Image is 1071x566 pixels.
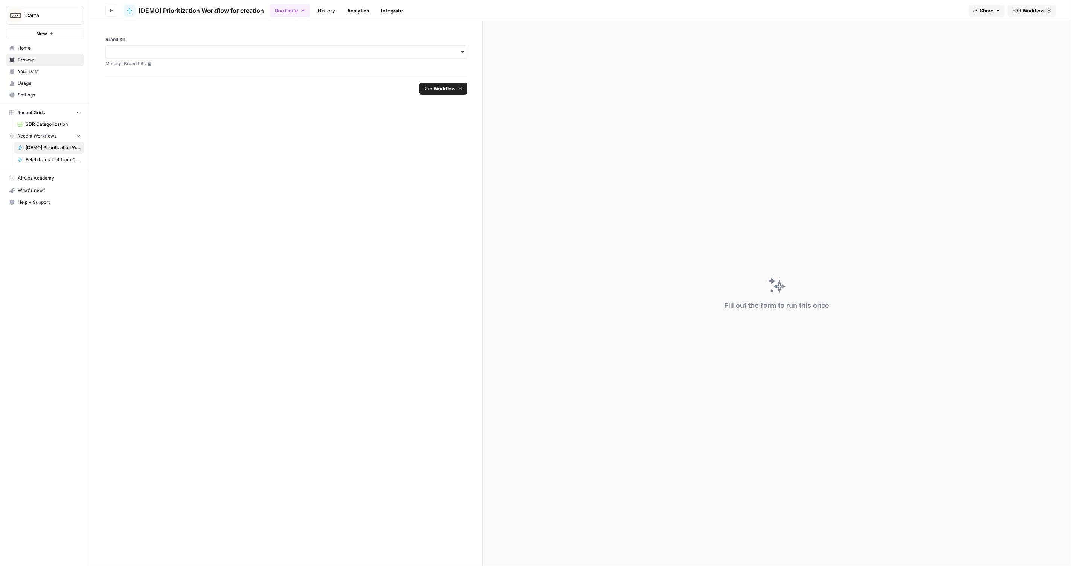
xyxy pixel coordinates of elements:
a: Manage Brand Kits [105,60,467,67]
button: New [6,28,84,39]
button: Recent Grids [6,107,84,118]
a: Browse [6,54,84,66]
span: Browse [18,57,81,63]
span: Edit Workflow [1012,7,1045,14]
button: Recent Workflows [6,130,84,142]
span: Recent Grids [17,109,45,116]
span: Share [980,7,993,14]
span: AirOps Academy [18,175,81,182]
span: Home [18,45,81,52]
span: Recent Workflows [17,133,56,139]
button: Run Once [270,4,310,17]
button: Help + Support [6,196,84,208]
span: New [36,30,47,37]
span: [DEMO] Prioritization Workflow for creation [26,144,81,151]
span: Help + Support [18,199,81,206]
button: Workspace: Carta [6,6,84,25]
div: Fill out the form to run this once [724,300,829,311]
a: Home [6,42,84,54]
span: Run Workflow [424,85,456,92]
span: [DEMO] Prioritization Workflow for creation [139,6,264,15]
a: History [313,5,340,17]
img: Carta Logo [9,9,22,22]
span: Settings [18,92,81,98]
a: Your Data [6,66,84,78]
a: AirOps Academy [6,172,84,184]
span: SDR Categorization [26,121,81,128]
span: Fetch transcript from Chorus [26,156,81,163]
span: Usage [18,80,81,87]
a: SDR Categorization [14,118,84,130]
a: [DEMO] Prioritization Workflow for creation [124,5,264,17]
a: Fetch transcript from Chorus [14,154,84,166]
span: Your Data [18,68,81,75]
button: Share [969,5,1005,17]
a: [DEMO] Prioritization Workflow for creation [14,142,84,154]
a: Analytics [343,5,374,17]
span: Carta [25,12,71,19]
div: What's new? [6,185,84,196]
a: Settings [6,89,84,101]
a: Edit Workflow [1008,5,1056,17]
a: Usage [6,77,84,89]
a: Integrate [377,5,407,17]
button: Run Workflow [419,83,467,95]
label: Brand Kit [105,36,467,43]
button: What's new? [6,184,84,196]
